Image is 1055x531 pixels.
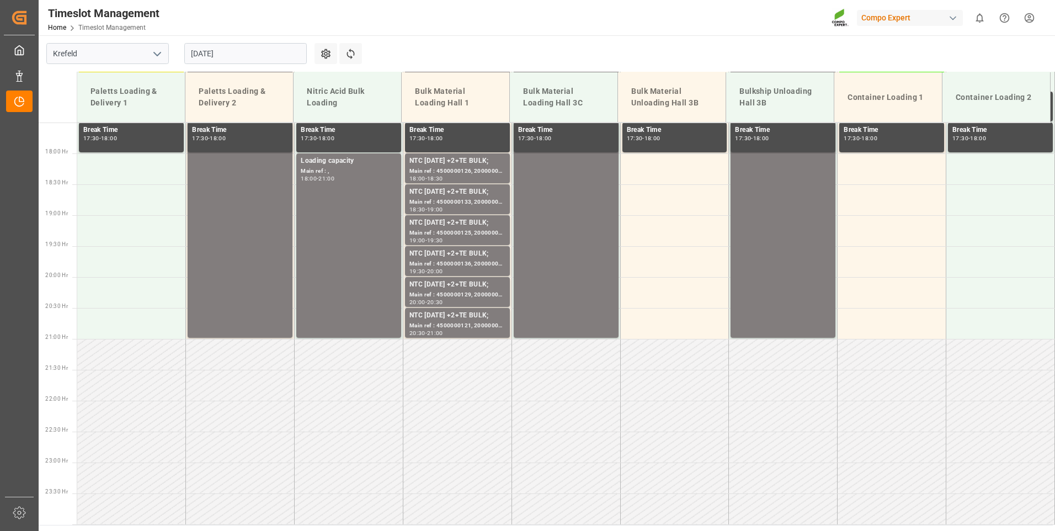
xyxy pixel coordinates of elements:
[45,272,68,278] span: 20:00 Hr
[518,136,534,141] div: 17:30
[735,136,751,141] div: 17:30
[627,81,717,113] div: Bulk Material Unloading Hall 3B
[45,396,68,402] span: 22:00 Hr
[45,334,68,340] span: 21:00 Hr
[409,167,505,176] div: Main ref : 4500000126, 2000000058;
[101,136,117,141] div: 18:00
[427,136,443,141] div: 18:00
[427,300,443,305] div: 20:30
[425,300,427,305] div: -
[518,125,614,136] div: Break Time
[409,310,505,321] div: NTC [DATE] +2+TE BULK;
[627,125,723,136] div: Break Time
[992,6,1017,30] button: Help Center
[427,176,443,181] div: 18:30
[409,259,505,269] div: Main ref : 4500000136, 2000000058;
[519,81,609,113] div: Bulk Material Loading Hall 3C
[751,136,753,141] div: -
[967,6,992,30] button: show 0 new notifications
[844,136,860,141] div: 17:30
[860,136,861,141] div: -
[192,136,208,141] div: 17:30
[409,331,425,336] div: 20:30
[427,331,443,336] div: 21:00
[45,458,68,464] span: 23:00 Hr
[45,365,68,371] span: 21:30 Hr
[210,136,226,141] div: 18:00
[832,8,849,28] img: Screenshot%202023-09-29%20at%2010.02.21.png_1712312052.png
[951,87,1041,108] div: Container Loading 2
[844,125,940,136] div: Break Time
[45,148,68,155] span: 18:00 Hr
[318,176,334,181] div: 21:00
[45,427,68,433] span: 22:30 Hr
[409,269,425,274] div: 19:30
[970,136,986,141] div: 18:00
[302,81,392,113] div: Nitric Acid Bulk Loading
[425,238,427,243] div: -
[425,136,427,141] div: -
[301,167,397,176] div: Main ref : ,
[83,136,99,141] div: 17:30
[409,321,505,331] div: Main ref : 4500000121, 2000000058;
[627,136,643,141] div: 17:30
[148,45,165,62] button: open menu
[735,125,831,136] div: Break Time
[409,125,505,136] div: Break Time
[409,187,505,198] div: NTC [DATE] +2+TE BULK;
[536,136,552,141] div: 18:00
[301,176,317,181] div: 18:00
[857,7,967,28] button: Compo Expert
[301,125,397,136] div: Break Time
[857,10,963,26] div: Compo Expert
[427,238,443,243] div: 19:30
[48,5,159,22] div: Timeslot Management
[317,176,318,181] div: -
[318,136,334,141] div: 18:00
[409,176,425,181] div: 18:00
[952,136,968,141] div: 17:30
[409,229,505,238] div: Main ref : 4500000125, 2000000058;
[642,136,644,141] div: -
[208,136,210,141] div: -
[45,488,68,495] span: 23:30 Hr
[425,207,427,212] div: -
[843,87,933,108] div: Container Loading 1
[99,136,101,141] div: -
[409,279,505,290] div: NTC [DATE] +2+TE BULK;
[644,136,660,141] div: 18:00
[409,248,505,259] div: NTC [DATE] +2+TE BULK;
[427,269,443,274] div: 20:00
[409,156,505,167] div: NTC [DATE] +2+TE BULK;
[753,136,769,141] div: 18:00
[46,43,169,64] input: Type to search/select
[86,81,176,113] div: Paletts Loading & Delivery 1
[194,81,284,113] div: Paletts Loading & Delivery 2
[409,198,505,207] div: Main ref : 4500000133, 2000000058;
[184,43,307,64] input: DD.MM.YYYY
[409,290,505,300] div: Main ref : 4500000129, 2000000058;
[427,207,443,212] div: 19:00
[317,136,318,141] div: -
[409,238,425,243] div: 19:00
[301,156,397,167] div: Loading capacity
[425,269,427,274] div: -
[411,81,500,113] div: Bulk Material Loading Hall 1
[425,176,427,181] div: -
[192,125,288,136] div: Break Time
[45,241,68,247] span: 19:30 Hr
[48,24,66,31] a: Home
[45,303,68,309] span: 20:30 Hr
[409,207,425,212] div: 18:30
[425,331,427,336] div: -
[968,136,970,141] div: -
[301,136,317,141] div: 17:30
[409,136,425,141] div: 17:30
[952,125,1048,136] div: Break Time
[83,125,179,136] div: Break Time
[45,210,68,216] span: 19:00 Hr
[45,179,68,185] span: 18:30 Hr
[861,136,877,141] div: 18:00
[409,300,425,305] div: 20:00
[534,136,536,141] div: -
